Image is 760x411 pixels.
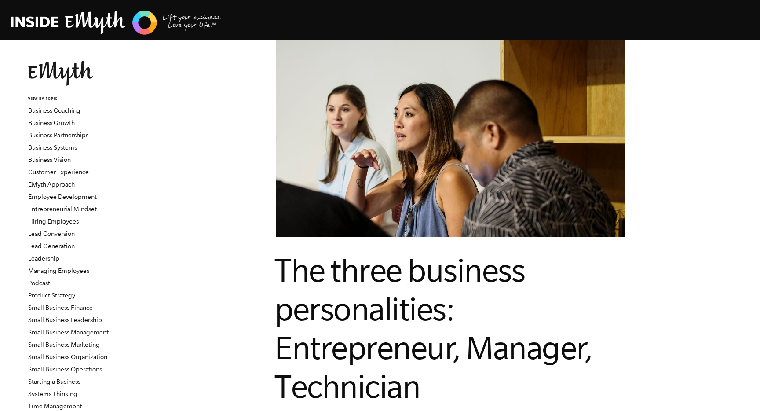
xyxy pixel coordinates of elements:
a: Employee Development [28,193,97,200]
a: Small Business Management [28,329,109,336]
a: Small Business Organization [28,353,107,360]
a: Leadership [28,255,59,262]
a: Product Strategy [28,292,75,299]
a: Systems Thinking [28,390,77,397]
a: Small Business Marketing [28,341,100,348]
a: Starting a Business [28,378,80,385]
a: Small Business Operations [28,366,102,373]
a: Business Growth [28,119,75,126]
a: Business Partnerships [28,132,88,139]
a: EMyth Approach [28,181,75,188]
h6: VIEW BY TOPIC [28,96,134,102]
a: Small Business Finance [28,304,93,311]
img: EMyth [28,61,93,86]
a: Customer Experience [28,169,89,176]
a: Podcast [28,279,50,286]
a: Business Coaching [28,107,80,114]
a: Business Systems [28,144,77,151]
a: Entrepreneurial Mindset [28,205,97,213]
iframe: Chat Widget [716,369,760,411]
a: Business Vision [28,156,71,163]
a: Hiring Employees [28,218,79,225]
a: Managing Employees [28,267,89,274]
a: Lead Conversion [28,230,75,237]
img: EMyth Business Coaching [11,9,222,36]
a: Time Management [28,403,82,410]
a: Small Business Leadership [28,316,102,323]
span: The three business personalities: Entrepreneur, Manager, Technician [274,252,592,404]
a: Lead Generation [28,242,75,250]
